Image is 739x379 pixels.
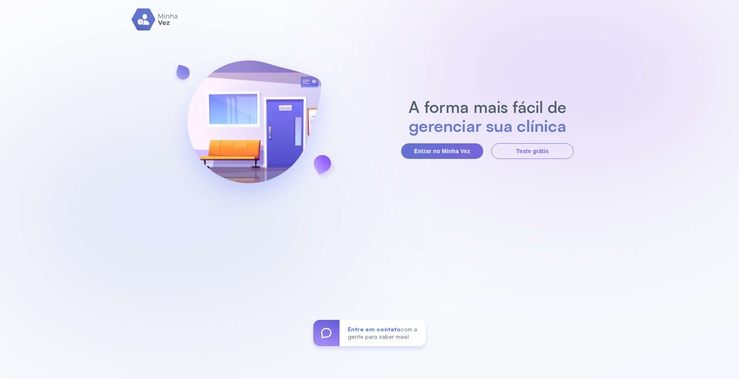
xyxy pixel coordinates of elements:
span: Entre em contato [348,326,401,333]
img: banner-login.svg [165,39,343,217]
button: Entrar no Minha Vez [401,143,483,159]
img: logo.svg [131,8,179,31]
div: com a gente para saber mais! [340,320,426,346]
a: Entre em contatocom a gente para saber mais! [313,320,426,346]
button: Teste grátis [491,143,574,159]
h2: gerenciar sua clínica [404,116,571,135]
h2: A forma mais fácil de [404,97,571,116]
